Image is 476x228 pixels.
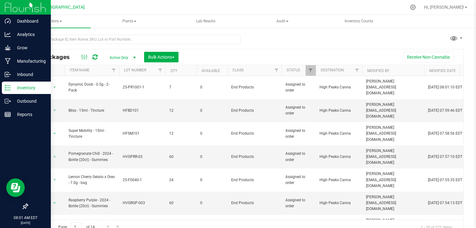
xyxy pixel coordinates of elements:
[169,154,193,160] span: 60
[68,174,115,186] span: Lemon Cherry Gelato x Oreo - 7.0g - bag
[51,199,59,208] span: select
[285,151,312,163] span: Assigned to order
[245,15,320,28] a: Audit
[285,105,312,116] span: Assigned to order
[285,82,312,93] span: Assigned to order
[285,174,312,186] span: Assigned to order
[51,83,59,92] span: select
[320,108,359,114] span: High Peaks Canna
[70,68,90,72] a: Item Name
[231,177,278,183] span: End Products
[11,84,48,92] p: Inventory
[366,194,421,212] span: [PERSON_NAME][EMAIL_ADDRESS][DOMAIN_NAME]
[321,68,344,72] a: Destination
[424,5,464,10] span: Hi, [PERSON_NAME]!
[68,128,115,140] span: Super Mobility - 15ml - Tincture
[92,15,167,28] span: Plants
[320,177,359,183] span: High Peaks Canna
[148,55,174,60] span: Bulk Actions
[51,129,59,138] span: select
[285,197,312,209] span: Assigned to order
[11,97,48,105] p: Outbound
[6,178,25,197] iframe: Resource center
[352,65,362,76] a: Filter
[124,68,146,72] a: Lot Number
[51,153,59,161] span: select
[231,131,278,136] span: End Products
[15,15,91,28] a: Inventory
[336,19,381,24] span: Inventory Counts
[42,5,85,10] span: [GEOGRAPHIC_DATA]
[3,215,48,221] p: 08:01 AM EDT
[51,106,59,115] span: select
[287,68,300,72] a: Status
[144,52,178,62] button: Bulk Actions
[200,108,224,114] span: 0
[231,108,278,114] span: End Products
[68,108,115,114] span: Bliss - 15ml - Tincture
[306,65,316,76] a: Filter
[366,125,421,143] span: [PERSON_NAME][EMAIL_ADDRESS][DOMAIN_NAME]
[231,200,278,206] span: End Products
[155,65,165,76] a: Filter
[428,131,462,136] span: [DATE] 07:58:56 EDT
[428,154,462,160] span: [DATE] 07:57:10 EDT
[109,65,119,76] a: Filter
[245,15,320,28] span: Audit
[403,52,454,62] button: Receive Non-Cannabis
[5,18,11,24] inline-svg: Dashboard
[285,128,312,140] span: Assigned to order
[123,200,162,206] span: HVGRGP-003
[11,17,48,25] p: Dashboard
[5,45,11,51] inline-svg: Grow
[428,177,462,183] span: [DATE] 07:55:35 EDT
[428,84,462,90] span: [DATE] 08:01:10 EDT
[320,131,359,136] span: High Peaks Canna
[200,154,224,160] span: 0
[11,57,48,65] p: Manufacturing
[366,102,421,120] span: [PERSON_NAME][EMAIL_ADDRESS][DOMAIN_NAME]
[32,54,76,60] span: All Packages
[169,108,193,114] span: 12
[123,177,162,183] span: 25-F0040-1
[5,111,11,118] inline-svg: Reports
[169,84,193,90] span: 7
[320,200,359,206] span: High Peaks Canna
[68,82,115,93] span: Dynamic Doob - 0.5g - 2-Pack
[200,177,224,183] span: 0
[168,15,244,28] a: Lab Results
[200,131,224,136] span: 0
[271,65,282,76] a: Filter
[5,71,11,78] inline-svg: Inbound
[201,69,220,73] a: Available
[231,84,278,90] span: End Products
[5,58,11,64] inline-svg: Manufacturing
[366,171,421,189] span: [PERSON_NAME][EMAIL_ADDRESS][DOMAIN_NAME]
[170,69,177,73] a: Qty
[123,154,162,160] span: HVGPRR-03
[320,154,359,160] span: High Peaks Canna
[91,15,167,28] a: Plants
[27,35,241,44] input: Search Package ID, Item Name, SKU, Lot or Part Number...
[123,131,162,136] span: HFSM101
[232,68,244,72] a: Class
[51,176,59,184] span: select
[11,44,48,51] p: Grow
[123,108,162,114] span: HFBD101
[11,31,48,38] p: Analytics
[5,85,11,91] inline-svg: Inventory
[169,131,193,136] span: 12
[200,84,224,90] span: 0
[320,84,359,90] span: High Peaks Canna
[366,148,421,166] span: [PERSON_NAME][EMAIL_ADDRESS][DOMAIN_NAME]
[5,98,11,104] inline-svg: Outbound
[200,200,224,206] span: 0
[366,78,421,96] span: [PERSON_NAME][EMAIL_ADDRESS][DOMAIN_NAME]
[11,71,48,78] p: Inbound
[3,221,48,225] p: [DATE]
[231,154,278,160] span: End Products
[68,197,115,209] span: Raspberry Purple - 2024 - Bottle (20ct) - Gummies
[123,84,162,90] span: 25-PR1001-1
[5,31,11,38] inline-svg: Analytics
